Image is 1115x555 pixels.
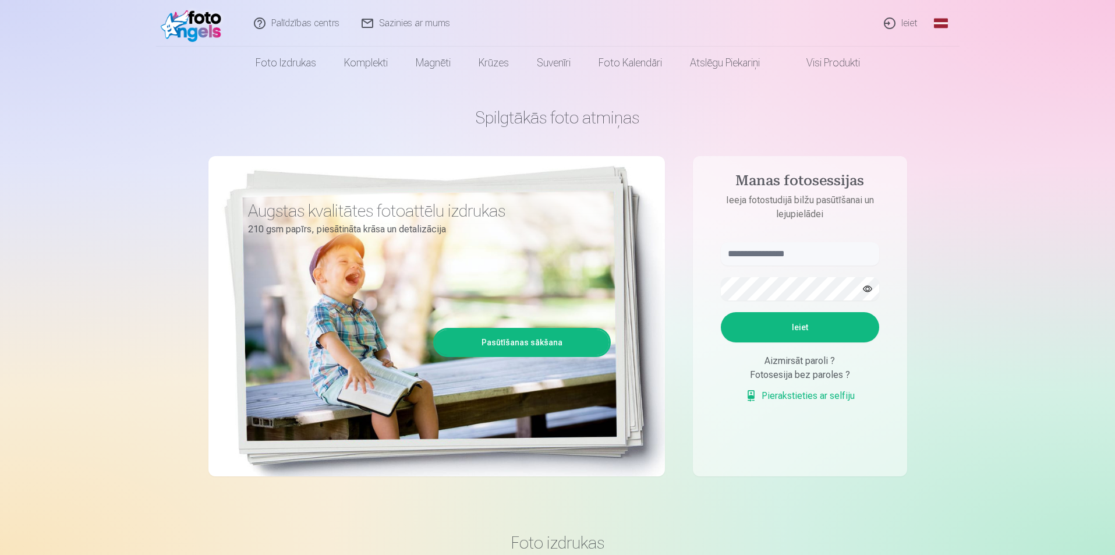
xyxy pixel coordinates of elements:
[465,47,523,79] a: Krūzes
[402,47,465,79] a: Magnēti
[774,47,874,79] a: Visi produkti
[248,221,602,238] p: 210 gsm papīrs, piesātināta krāsa un detalizācija
[721,354,879,368] div: Aizmirsāt paroli ?
[218,532,898,553] h3: Foto izdrukas
[242,47,330,79] a: Foto izdrukas
[709,172,891,193] h4: Manas fotosessijas
[676,47,774,79] a: Atslēgu piekariņi
[248,200,602,221] h3: Augstas kvalitātes fotoattēlu izdrukas
[585,47,676,79] a: Foto kalendāri
[330,47,402,79] a: Komplekti
[721,312,879,342] button: Ieiet
[721,368,879,382] div: Fotosesija bez paroles ?
[709,193,891,221] p: Ieeja fotostudijā bilžu pasūtīšanai un lejupielādei
[745,389,855,403] a: Pierakstieties ar selfiju
[208,107,907,128] h1: Spilgtākās foto atmiņas
[523,47,585,79] a: Suvenīri
[435,330,609,355] a: Pasūtīšanas sākšana
[161,5,228,42] img: /fa1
